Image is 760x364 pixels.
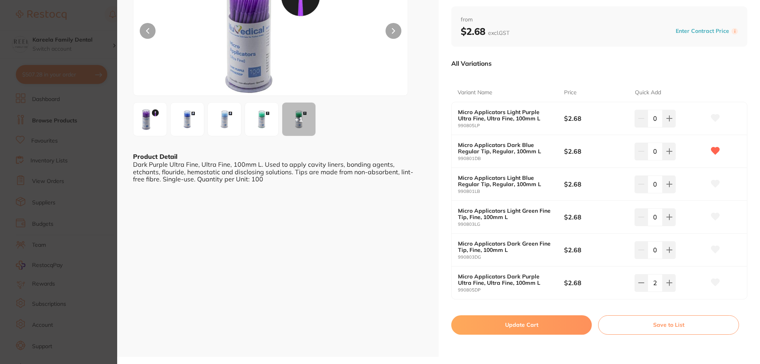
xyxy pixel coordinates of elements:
button: Enter Contract Price [673,27,731,35]
b: $2.68 [564,147,628,156]
b: Micro Applicators Light Blue Regular Tip, Regular, 100mm L [458,175,553,187]
button: Update Cart [451,315,592,334]
p: Variant Name [458,89,492,97]
p: Price [564,89,577,97]
b: $2.68 [564,278,628,287]
b: Micro Applicators Dark Blue Regular Tip, Regular, 100mm L [458,142,553,154]
b: $2.68 [564,246,628,254]
b: Micro Applicators Light Green Fine Tip, Fine, 100mm L [458,208,553,220]
div: Dark Purple Ultra Fine, Ultra Fine, 100mm L. Used to apply cavity liners, bonding agents, etchant... [133,161,423,183]
b: $2.68 [564,180,628,189]
b: $2.68 [461,25,509,37]
b: Micro Applicators Dark Purple Ultra Fine, Ultra Fine, 100mm L [458,273,553,286]
small: 990801DB [458,156,564,161]
b: Micro Applicators Dark Green Fine Tip, Fine, 100mm L [458,240,553,253]
b: $2.68 [564,114,628,123]
span: from [461,16,738,24]
p: All Variations [451,59,492,67]
b: Micro Applicators Light Purple Ultra Fine, Ultra Fine, 100mm L [458,109,553,122]
div: + 1 [282,103,315,136]
img: NTYtanBn [210,105,239,133]
b: Product Detail [133,152,177,160]
span: excl. GST [488,29,509,36]
small: 990803LG [458,222,564,227]
small: 990805LP [458,123,564,128]
img: N2QtanBn [247,105,276,133]
small: 990801LB [458,189,564,194]
img: Zw [136,105,164,133]
button: Save to List [598,315,739,334]
img: MjItanBn [173,105,201,133]
p: Quick Add [635,89,661,97]
b: $2.68 [564,213,628,221]
label: i [731,28,738,34]
button: +1 [282,102,316,136]
small: 990805DP [458,288,564,293]
small: 990803DG [458,255,564,260]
